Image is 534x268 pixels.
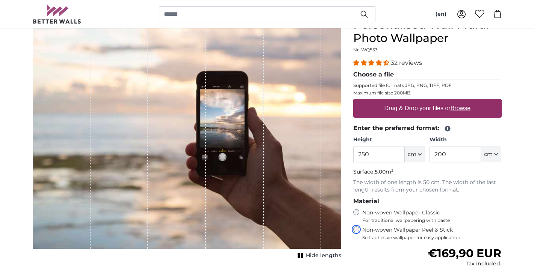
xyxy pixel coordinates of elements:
[306,252,341,259] span: Hide lengths
[428,246,501,260] span: €169,90 EUR
[33,4,82,24] img: Betterwalls
[481,147,501,162] button: cm
[430,7,452,21] button: (en)
[428,260,501,268] div: Tax included.
[362,217,502,223] span: For traditional wallpapering with paste
[353,179,502,194] p: The width of one length is 50 cm. The width of the last length results from your chosen format.
[408,151,416,158] span: cm
[353,59,391,66] span: 4.31 stars
[362,226,502,241] label: Non-woven Wallpaper Peel & Stick
[353,90,502,96] p: Maximum file size 200MB.
[430,136,501,144] label: Width
[353,18,502,45] h1: Personalised Wall Mural Photo Wallpaper
[451,105,470,111] u: Browse
[362,209,502,223] label: Non-woven Wallpaper Classic
[353,168,502,176] p: Surface:
[353,124,502,133] legend: Enter the preferred format:
[375,168,393,175] span: 5.00m²
[353,136,425,144] label: Height
[353,47,378,52] span: Nr. WQ553
[405,147,425,162] button: cm
[391,59,422,66] span: 32 reviews
[295,250,341,261] button: Hide lengths
[353,82,502,88] p: Supported file formats JPG, PNG, TIFF, PDF
[362,235,502,241] span: Self-adhesive wallpaper for easy application
[353,197,502,206] legend: Material
[353,70,502,79] legend: Choose a file
[33,18,341,261] div: 1 of 1
[381,101,473,116] label: Drag & Drop your files or
[484,151,493,158] span: cm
